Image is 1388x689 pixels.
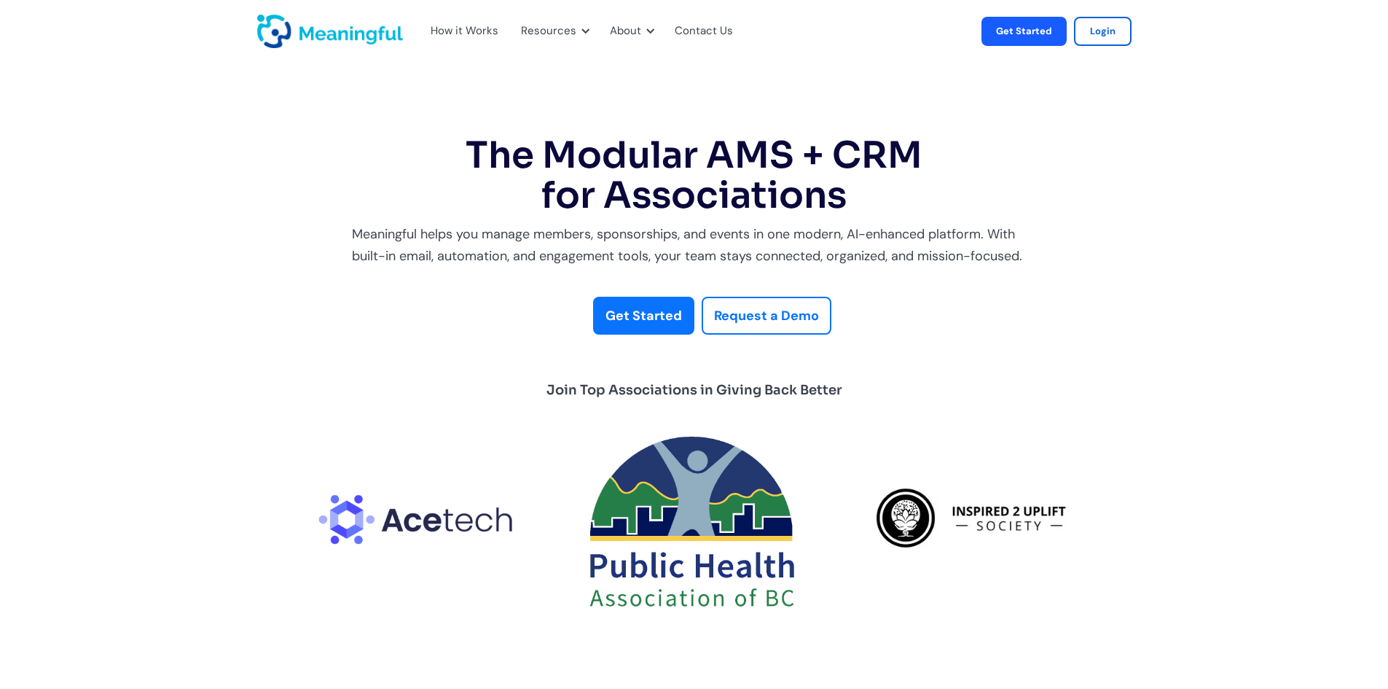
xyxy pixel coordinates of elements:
[512,7,594,55] div: Resources
[610,22,641,41] div: About
[257,15,294,48] a: home
[675,22,733,41] a: Contact Us
[431,22,498,41] div: How it Works
[352,136,1037,216] h1: The Modular AMS + CRM for Associations
[521,22,576,41] div: Resources
[422,7,505,55] div: How it Works
[1074,17,1132,46] a: Login
[702,297,831,335] a: Request a Demo
[431,22,487,41] a: How it Works
[352,223,1037,268] div: Meaningful helps you manage members, sponsorships, and events in one modern, AI-enhanced platform...
[714,307,819,324] strong: Request a Demo
[981,17,1067,46] a: Get Started
[601,7,659,55] div: About
[605,307,682,324] strong: Get Started
[666,7,750,55] div: Contact Us
[593,297,694,335] a: Get Started
[546,378,842,402] div: Join Top Associations in Giving Back Better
